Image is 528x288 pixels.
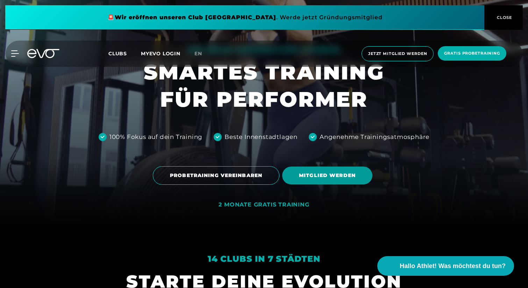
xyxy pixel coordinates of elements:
[108,50,141,57] a: Clubs
[194,50,202,57] span: en
[170,172,262,179] span: PROBETRAINING VEREINBAREN
[495,14,512,21] span: CLOSE
[109,133,202,142] div: 100% Fokus auf dein Training
[144,58,384,113] h1: SMARTES TRAINING FÜR PERFORMER
[282,161,375,190] a: MITGLIED WERDEN
[141,50,180,57] a: MYEVO LOGIN
[224,133,298,142] div: Beste Innenstadtlagen
[359,46,436,61] a: Jetzt Mitglied werden
[194,50,211,58] a: en
[108,50,127,57] span: Clubs
[436,46,508,61] a: Gratis Probetraining
[153,161,282,190] a: PROBETRAINING VEREINBAREN
[320,133,429,142] div: Angenehme Trainingsatmosphäre
[299,172,356,179] span: MITGLIED WERDEN
[400,261,506,271] span: Hallo Athlet! Was möchtest du tun?
[208,254,320,264] em: 14 Clubs in 7 Städten
[484,5,523,30] button: CLOSE
[444,50,500,56] span: Gratis Probetraining
[377,256,514,276] button: Hallo Athlet! Was möchtest du tun?
[219,201,309,209] div: 2 MONATE GRATIS TRAINING
[368,51,427,57] span: Jetzt Mitglied werden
